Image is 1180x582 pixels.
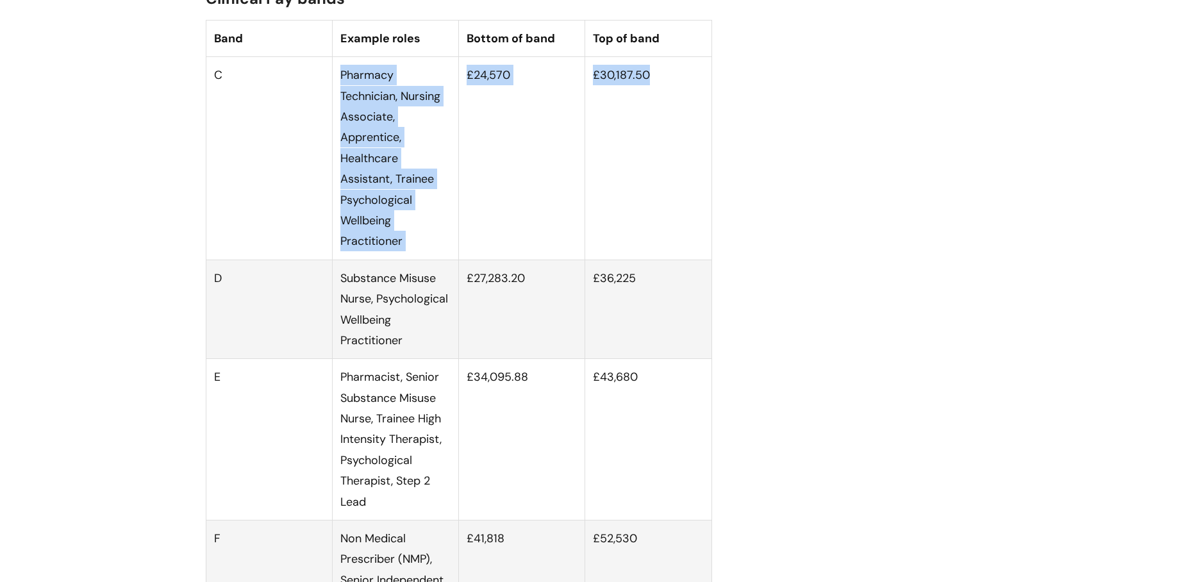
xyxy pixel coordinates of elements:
[332,57,458,260] td: Pharmacy Technician, Nursing Associate, Apprentice, Healthcare Assistant, Trainee Psychological W...
[585,260,711,359] td: £36,225
[585,57,711,260] td: £30,187.50
[206,20,332,56] th: Band
[206,57,332,260] td: C
[206,359,332,520] td: E
[459,359,585,520] td: £34,095.88
[459,20,585,56] th: Bottom of band
[332,20,458,56] th: Example roles
[459,57,585,260] td: £24,570
[585,20,711,56] th: Top of band
[206,260,332,359] td: D
[332,260,458,359] td: Substance Misuse Nurse, Psychological Wellbeing Practitioner
[585,359,711,520] td: £43,680
[459,260,585,359] td: £27,283.20
[332,359,458,520] td: Pharmacist, Senior Substance Misuse Nurse, Trainee High Intensity Therapist, Psychological Therap...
